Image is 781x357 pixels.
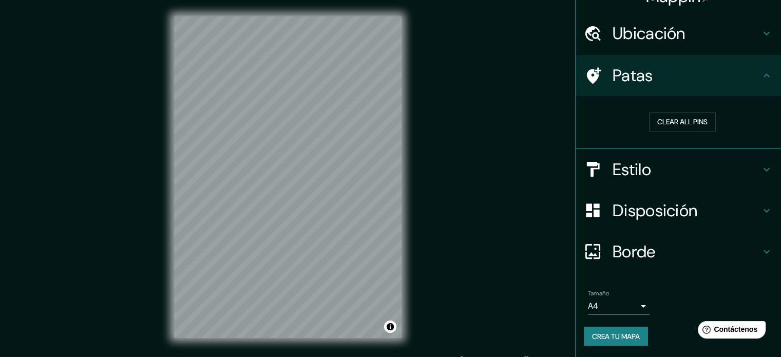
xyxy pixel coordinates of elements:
[174,16,402,338] canvas: Mapa
[613,241,656,262] font: Borde
[576,55,781,96] div: Patas
[576,149,781,190] div: Estilo
[584,327,648,346] button: Crea tu mapa
[649,112,716,131] button: Clear all pins
[588,298,650,314] div: A4
[613,200,697,221] font: Disposición
[588,300,598,311] font: A4
[613,65,653,86] font: Patas
[690,317,770,346] iframe: Lanzador de widgets de ayuda
[588,289,609,297] font: Tamaño
[613,159,651,180] font: Estilo
[592,332,640,341] font: Crea tu mapa
[576,190,781,231] div: Disposición
[384,321,396,333] button: Activar o desactivar atribución
[613,23,685,44] font: Ubicación
[576,13,781,54] div: Ubicación
[576,231,781,272] div: Borde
